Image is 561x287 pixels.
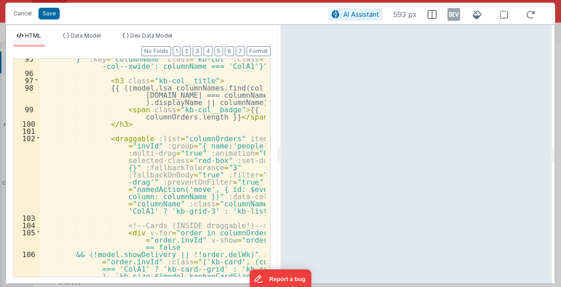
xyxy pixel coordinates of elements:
div: 96 [14,69,39,77]
div: 99 [14,105,39,120]
button: 5 [214,46,223,56]
button: 6 [225,46,234,56]
div: 101 [14,127,39,134]
span: Data Model [71,32,101,39]
span: HTML [25,32,41,39]
button: AI Assistant [328,9,382,20]
button: 4 [204,46,213,56]
div: 98 [14,84,39,105]
button: No Folds [142,46,171,56]
div: 105 [14,229,39,250]
div: 100 [14,120,39,127]
div: 95 [14,55,39,69]
button: 7 [236,46,245,56]
button: 2 [182,46,191,56]
span: Dev Data Model [130,32,172,39]
span: 593 px [393,9,417,20]
span: AI Assistant [343,10,379,18]
button: Format [247,46,271,56]
button: 1 [173,46,181,56]
div: 102 [14,134,39,214]
button: Cancel [9,7,36,20]
button: Save [38,8,60,19]
div: 97 [14,77,39,84]
button: 3 [193,46,202,56]
div: 104 [14,221,39,229]
div: 103 [14,214,39,221]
